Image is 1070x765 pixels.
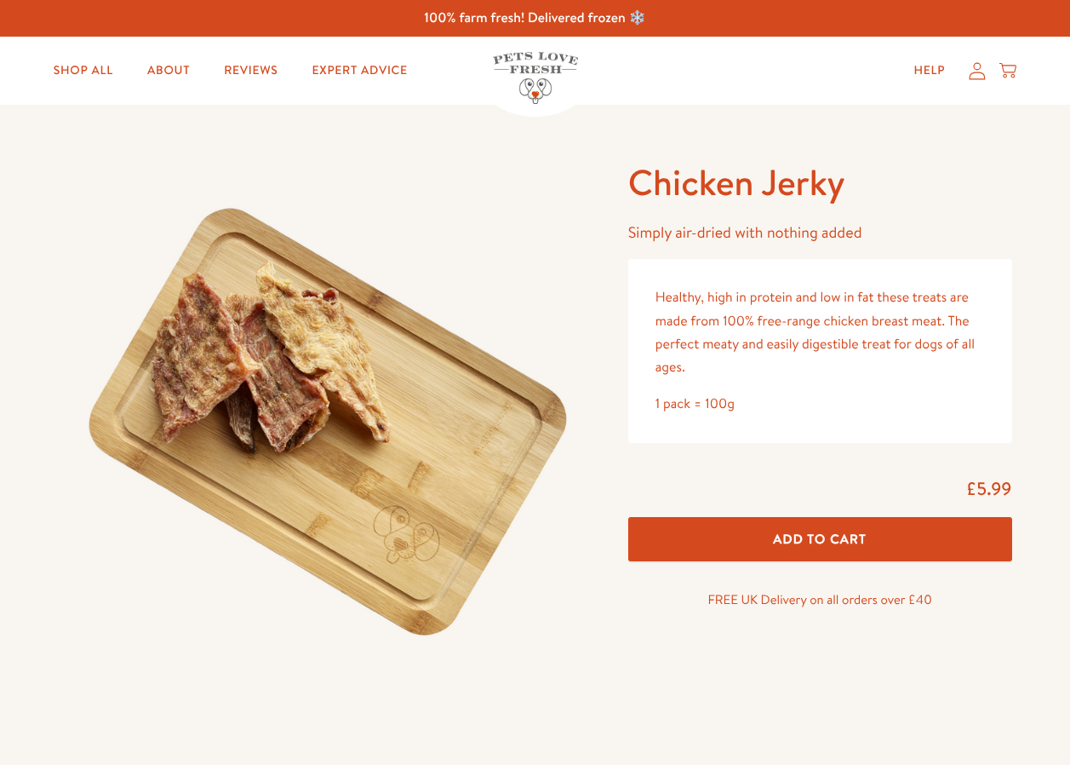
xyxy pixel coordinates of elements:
[655,286,985,379] p: Healthy, high in protein and low in fat these treats are made from 100% free-range chicken breast...
[493,52,578,104] img: Pets Love Fresh
[628,589,1012,611] p: FREE UK Delivery on all orders over £40
[134,54,203,88] a: About
[210,54,291,88] a: Reviews
[299,54,421,88] a: Expert Advice
[628,517,1012,562] button: Add To Cart
[900,54,958,88] a: Help
[773,530,867,548] span: Add To Cart
[966,476,1012,501] span: £5.99
[628,220,1012,246] p: Simply air-dried with nothing added
[40,54,127,88] a: Shop All
[59,159,587,688] img: Chicken Jerky
[628,159,1012,206] h1: Chicken Jerky
[655,393,985,416] div: 1 pack = 100g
